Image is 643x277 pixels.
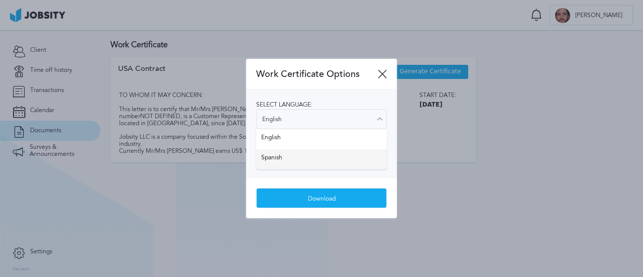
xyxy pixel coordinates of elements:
[261,154,382,164] span: Spanish
[256,101,312,108] span: Select language:
[261,134,382,144] span: English
[256,69,378,79] span: Work Certificate Options
[256,188,387,208] button: Download
[257,189,386,209] div: Download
